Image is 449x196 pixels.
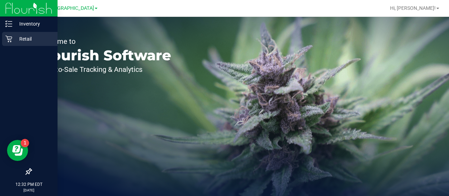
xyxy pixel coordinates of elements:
[3,181,54,188] p: 12:32 PM EDT
[21,139,29,147] iframe: Resource center unread badge
[7,140,28,161] iframe: Resource center
[5,20,12,27] inline-svg: Inventory
[38,66,171,73] p: Seed-to-Sale Tracking & Analytics
[46,5,94,11] span: [GEOGRAPHIC_DATA]
[38,38,171,45] p: Welcome to
[5,35,12,42] inline-svg: Retail
[12,20,54,28] p: Inventory
[12,35,54,43] p: Retail
[390,5,436,11] span: Hi, [PERSON_NAME]!
[3,188,54,193] p: [DATE]
[38,48,171,62] p: Flourish Software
